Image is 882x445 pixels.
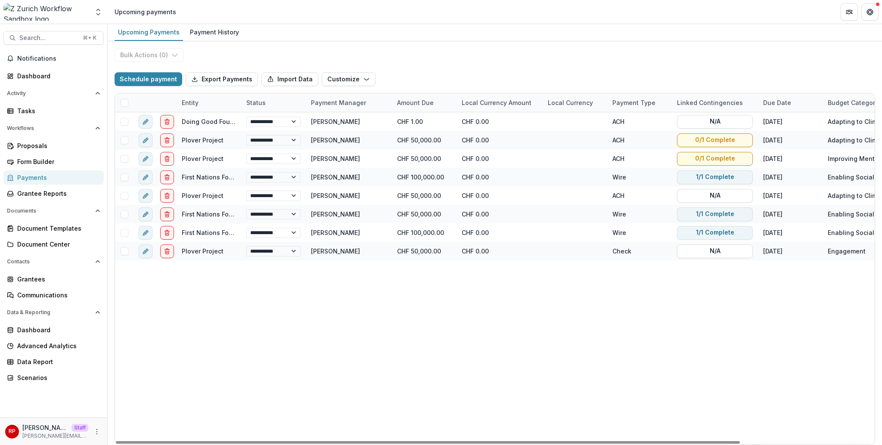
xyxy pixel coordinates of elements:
[607,168,672,186] div: Wire
[758,93,823,112] div: Due Date
[3,52,104,65] button: Notifications
[322,72,376,86] button: Customize
[607,93,672,112] div: Payment Type
[457,131,543,149] div: CHF 0.00
[186,72,258,86] button: Export Payments
[3,323,104,337] a: Dashboard
[311,173,360,182] div: [PERSON_NAME]
[92,3,104,21] button: Open entity switcher
[160,244,174,258] button: delete
[758,223,823,242] div: [DATE]
[392,223,457,242] div: CHF 100,000.00
[392,149,457,168] div: CHF 50,000.00
[92,426,102,437] button: More
[22,423,68,432] p: [PERSON_NAME]
[311,191,360,200] div: [PERSON_NAME]
[3,255,104,269] button: Open Contacts
[311,136,360,145] div: [PERSON_NAME]
[306,93,392,112] div: Payment Manager
[261,72,318,86] button: Import Data
[457,186,543,205] div: CHF 0.00
[457,242,543,260] div: CHF 0.00
[392,168,457,186] div: CHF 100,000.00
[186,24,242,41] a: Payment History
[672,93,758,112] div: Linked Contingencies
[17,141,97,150] div: Proposals
[182,210,256,218] a: First Nations Foundation
[672,98,748,107] div: Linked Contingencies
[139,189,152,203] button: edit
[182,229,256,236] a: First Nations Foundation
[17,224,97,233] div: Document Templates
[115,72,182,86] button: Schedule payment
[677,226,753,240] button: 1/1 Complete
[3,139,104,153] a: Proposals
[139,152,152,166] button: edit
[677,207,753,221] button: 1/1 Complete
[81,33,98,43] div: ⌘ + K
[160,226,174,240] button: delete
[607,112,672,131] div: ACH
[17,341,97,350] div: Advanced Analytics
[3,237,104,251] a: Document Center
[182,192,224,199] a: Plover Project
[392,112,457,131] div: CHF 1.00
[17,325,97,334] div: Dashboard
[677,170,753,184] button: 1/1 Complete
[182,173,256,181] a: First Nations Foundation
[177,93,241,112] div: Entity
[3,170,104,185] a: Payments
[160,115,174,129] button: delete
[241,93,306,112] div: Status
[543,98,598,107] div: Local Currency
[17,173,97,182] div: Payments
[3,87,104,100] button: Open Activity
[7,125,92,131] span: Workflows
[392,93,457,112] div: Amount Due
[186,26,242,38] div: Payment History
[115,26,183,38] div: Upcoming Payments
[457,112,543,131] div: CHF 0.00
[17,290,97,300] div: Communications
[543,93,607,112] div: Local Currency
[7,208,92,214] span: Documents
[3,339,104,353] a: Advanced Analytics
[758,98,796,107] div: Due Date
[758,242,823,260] div: [DATE]
[160,133,174,147] button: delete
[3,306,104,319] button: Open Data & Reporting
[677,189,753,203] button: N/A
[457,93,543,112] div: Local Currency Amount
[17,189,97,198] div: Grantee Reports
[115,7,176,16] div: Upcoming payments
[311,117,360,126] div: [PERSON_NAME]
[160,189,174,203] button: delete
[160,152,174,166] button: delete
[177,98,204,107] div: Entity
[392,186,457,205] div: CHF 50,000.00
[311,210,360,219] div: [PERSON_NAME]
[392,131,457,149] div: CHF 50,000.00
[607,131,672,149] div: ACH
[139,115,152,129] button: edit
[139,244,152,258] button: edit
[7,259,92,265] span: Contacts
[306,98,371,107] div: Payment Manager
[17,55,100,62] span: Notifications
[160,170,174,184] button: delete
[677,133,753,147] button: 0/1 Complete
[111,6,180,18] nav: breadcrumb
[139,226,152,240] button: edit
[7,309,92,315] span: Data & Reporting
[758,168,823,186] div: [DATE]
[3,155,104,169] a: Form Builder
[457,205,543,223] div: CHF 0.00
[607,98,661,107] div: Payment Type
[3,3,89,21] img: Z Zurich Workflow Sandbox logo
[3,371,104,385] a: Scenarios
